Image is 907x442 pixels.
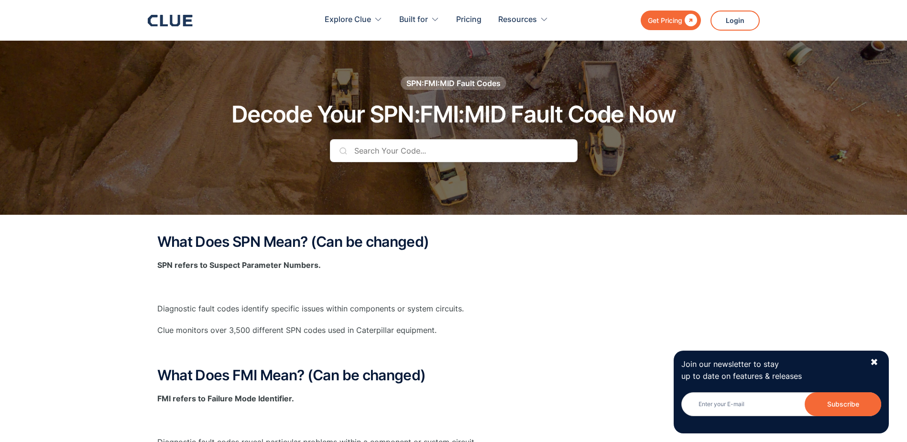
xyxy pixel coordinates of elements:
input: Subscribe [805,392,881,416]
div: SPN:FMI:MID Fault Codes [406,78,501,88]
strong: SPN refers to Suspect Parameter Numbers. [157,260,321,270]
p: Diagnostic fault codes identify specific issues within components or system circuits. [157,303,750,315]
p: ‍ [157,281,750,293]
div: ✖ [870,356,878,368]
h1: Decode Your SPN:FMI:MID Fault Code Now [231,102,676,127]
strong: FMI refers to Failure Mode Identifier. [157,394,294,403]
form: Newsletter [681,392,881,426]
div: Resources [498,5,548,35]
div: Explore Clue [325,5,371,35]
div: Built for [399,5,428,35]
p: Join our newsletter to stay up to date on features & releases [681,358,861,382]
div:  [682,14,697,26]
input: Search Your Code... [330,139,578,162]
div: Get Pricing [648,14,682,26]
h2: What Does FMI Mean? (Can be changed) [157,367,750,383]
a: Pricing [456,5,481,35]
a: Login [710,11,760,31]
a: Get Pricing [641,11,701,30]
div: Built for [399,5,439,35]
p: Clue monitors over 3,500 different SPN codes used in Caterpillar equipment. [157,324,750,336]
p: ‍ [157,414,750,426]
div: Resources [498,5,537,35]
input: Enter your E-mail [681,392,881,416]
p: ‍ [157,346,750,358]
h2: What Does SPN Mean? (Can be changed) [157,234,750,250]
div: Explore Clue [325,5,382,35]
